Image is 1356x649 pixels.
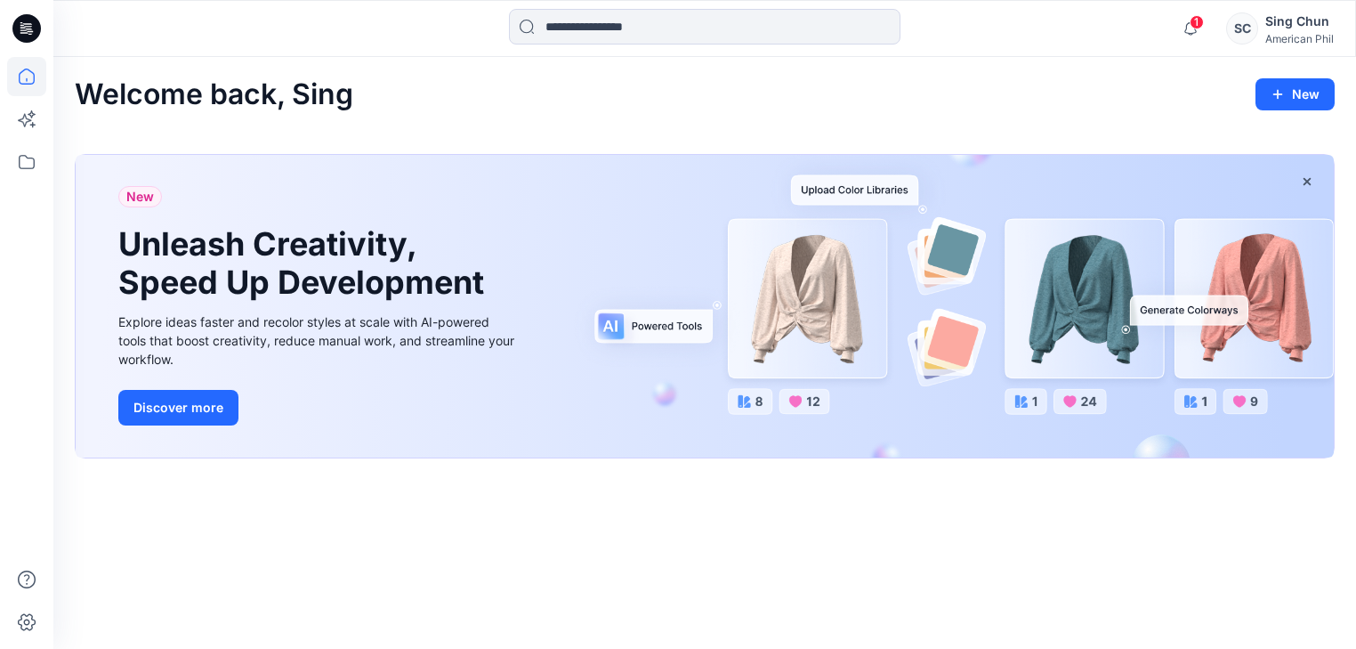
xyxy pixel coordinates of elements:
div: American Phil [1265,32,1334,45]
button: Discover more [118,390,238,426]
div: Sing Chun [1265,11,1334,32]
h1: Unleash Creativity, Speed Up Development [118,225,492,302]
h2: Welcome back, Sing [75,78,353,111]
div: Explore ideas faster and recolor styles at scale with AI-powered tools that boost creativity, red... [118,312,519,369]
div: SC [1226,12,1258,45]
a: Discover more [118,390,519,426]
span: New [126,186,154,207]
span: 1 [1190,15,1204,29]
button: New [1255,78,1335,110]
